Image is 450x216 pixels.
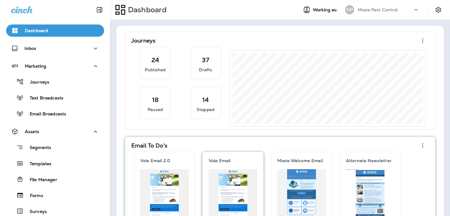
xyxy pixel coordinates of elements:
[24,209,47,215] p: Surveys
[24,95,63,101] p: Text Broadcasts
[6,75,104,88] button: Journeys
[6,60,104,72] button: Marketing
[152,97,159,103] p: 18
[277,158,323,163] p: Moxie Welcome Email
[197,106,215,113] p: Stopped
[358,7,398,12] p: Moxie Pest Control
[24,80,49,85] p: Journeys
[6,189,104,202] button: Forms
[6,42,104,54] button: Inbox
[202,57,209,63] p: 37
[91,4,108,16] button: Collapse Sidebar
[25,129,39,134] p: Assets
[152,57,159,63] p: 24
[24,161,51,167] p: Templates
[145,67,166,73] p: Published
[6,125,104,138] button: Assets
[24,193,43,199] p: Forms
[346,158,392,163] p: Alternate Newsletter
[25,64,46,69] p: Marketing
[24,177,57,183] p: File Manager
[25,28,48,33] p: Dashboard
[24,111,66,117] p: Email Broadcasts
[131,38,156,44] p: Journeys
[6,173,104,186] button: File Manager
[6,24,104,37] button: Dashboard
[6,107,104,120] button: Email Broadcasts
[126,5,167,14] p: Dashboard
[24,46,36,51] p: Inbox
[140,158,170,163] p: Vole Email 2.0
[199,67,212,73] p: Drafts
[345,5,354,14] div: MP
[6,141,104,154] button: Segments
[433,4,444,15] button: Settings
[6,157,104,170] button: Templates
[313,7,339,13] span: Working as:
[6,91,104,104] button: Text Broadcasts
[202,97,209,103] p: 14
[131,143,167,149] p: Email To Do's
[24,145,51,151] p: Segments
[209,158,231,163] p: Vole Email
[148,106,163,113] p: Paused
